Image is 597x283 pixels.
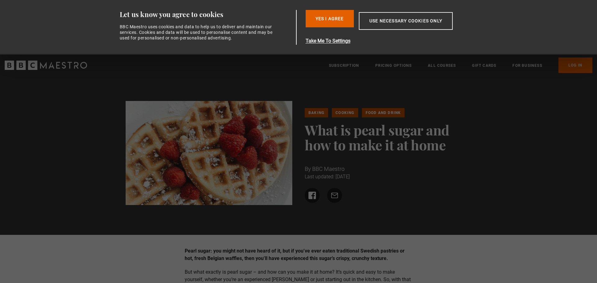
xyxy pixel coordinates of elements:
div: BBC Maestro uses cookies and data to help us to deliver and maintain our services. Cookies and da... [120,24,276,41]
a: For business [512,62,542,69]
a: Pricing Options [375,62,412,69]
h1: What is pearl sugar and how to make it at home [305,122,472,152]
button: Yes I Agree [306,10,354,27]
nav: Primary [329,57,592,73]
span: By [305,166,311,172]
a: Log In [558,57,592,73]
div: Let us know you agree to cookies [120,10,294,19]
a: All Courses [428,62,456,69]
a: Cooking [332,108,358,117]
button: Use necessary cookies only [359,12,453,30]
a: Baking [305,108,328,117]
a: Subscription [329,62,359,69]
span: BBC Maestro [312,166,345,172]
svg: BBC Maestro [5,61,87,70]
a: Food and Drink [362,108,405,117]
button: Take Me To Settings [306,37,482,45]
strong: Pearl sugar: you might not have heard of it, but if you’ve ever eaten traditional Swedish pastrie... [185,248,405,261]
a: Gift Cards [472,62,496,69]
time: Last updated: [DATE] [305,174,350,180]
